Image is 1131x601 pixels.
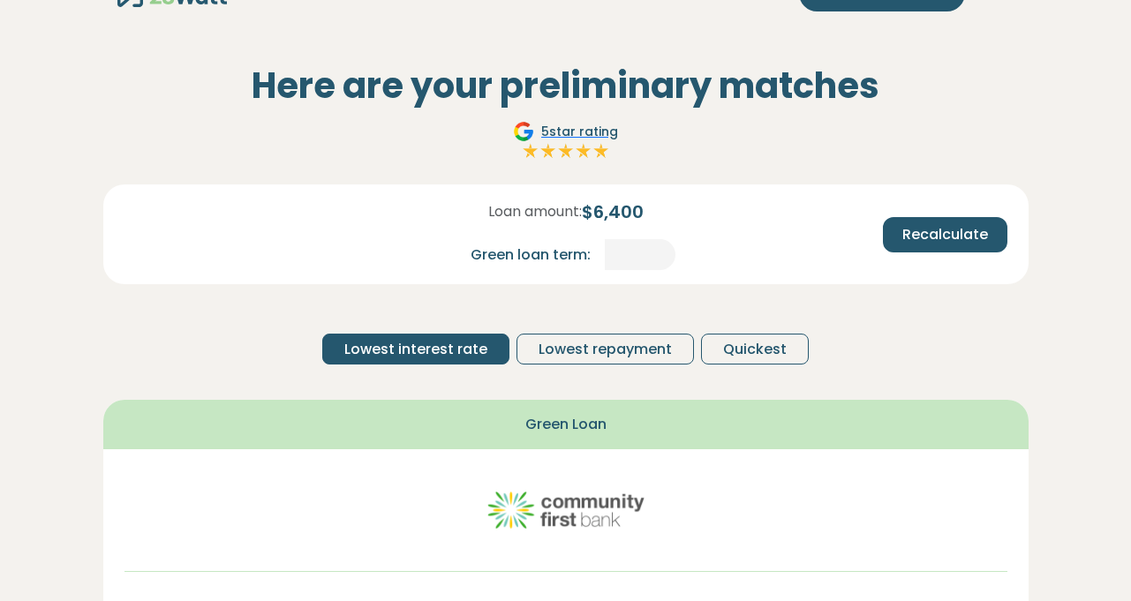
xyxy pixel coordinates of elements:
[344,339,487,360] span: Lowest interest rate
[541,123,618,141] span: 5 star rating
[701,334,809,364] button: Quickest
[582,199,644,225] span: $ 6,400
[883,217,1007,252] button: Recalculate
[557,142,575,160] img: Full star
[516,334,694,364] button: Lowest repayment
[902,224,988,245] span: Recalculate
[539,142,557,160] img: Full star
[592,142,610,160] img: Full star
[486,470,645,550] img: community-first logo
[575,142,592,160] img: Full star
[322,334,509,364] button: Lowest interest rate
[525,414,607,435] span: Green Loan
[522,142,539,160] img: Full star
[510,121,621,163] a: Google5star ratingFull starFull starFull starFull starFull star
[723,339,787,360] span: Quickest
[513,121,534,142] img: Google
[488,201,582,222] span: Loan amount:
[456,239,605,270] div: Green loan term:
[103,64,1029,107] h2: Here are your preliminary matches
[539,339,672,360] span: Lowest repayment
